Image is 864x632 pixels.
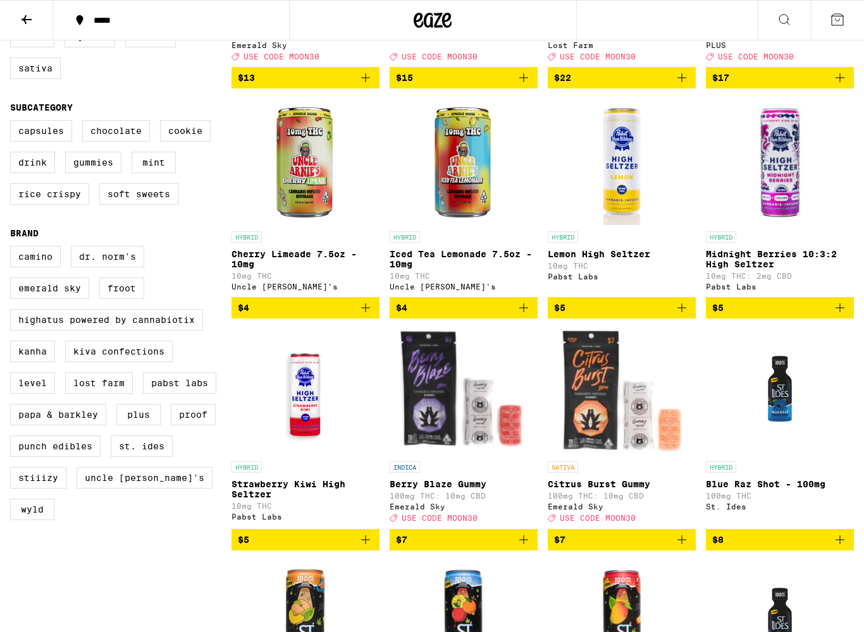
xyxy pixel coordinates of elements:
[132,152,176,173] label: Mint
[160,120,211,142] label: Cookie
[231,283,380,291] div: Uncle [PERSON_NAME]'s
[390,272,538,280] p: 10mg THC
[231,67,380,88] button: Add to bag
[560,52,636,61] span: USE CODE MOON30
[390,231,420,243] p: HYBRID
[390,283,538,291] div: Uncle [PERSON_NAME]'s
[390,249,538,269] p: Iced Tea Lemonade 7.5oz - 10mg
[71,246,144,267] label: Dr. Norm's
[10,341,55,362] label: Kanha
[10,277,89,299] label: Emerald Sky
[65,152,121,173] label: Gummies
[396,535,407,545] span: $7
[116,404,161,425] label: PLUS
[400,99,527,225] img: Uncle Arnie's - Iced Tea Lemonade 7.5oz - 10mg
[548,99,696,297] a: Open page for Lemon High Seltzer from Pabst Labs
[706,272,854,280] p: 10mg THC: 2mg CBD
[717,329,843,455] img: St. Ides - Blue Raz Shot - 100mg
[82,120,150,142] label: Chocolate
[548,329,696,528] a: Open page for Citrus Burst Gummy from Emerald Sky
[390,529,538,550] button: Add to bag
[554,73,571,83] span: $22
[10,372,55,394] label: LEVEL
[717,99,844,225] img: Pabst Labs - Midnight Berries 10:3:2 High Seltzer
[548,67,696,88] button: Add to bag
[554,303,565,313] span: $5
[10,228,39,238] legend: Brand
[706,249,854,269] p: Midnight Berries 10:3:2 High Seltzer
[143,372,216,394] label: Pabst Labs
[231,249,380,269] p: Cherry Limeade 7.5oz - 10mg
[10,120,72,142] label: Capsules
[390,479,538,489] p: Berry Blaze Gummy
[712,303,724,313] span: $5
[706,529,854,550] button: Add to bag
[706,99,854,297] a: Open page for Midnight Berries 10:3:2 High Seltzer from Pabst Labs
[99,183,178,205] label: Soft Sweets
[706,297,854,319] button: Add to bag
[231,329,380,528] a: Open page for Strawberry Kiwi High Seltzer from Pabst Labs
[10,404,106,425] label: Papa & Barkley
[99,277,144,299] label: Froot
[718,52,794,61] span: USE CODE MOON30
[390,67,538,88] button: Add to bag
[706,461,736,473] p: HYBRID
[706,502,854,511] div: St. Ides
[10,102,73,112] legend: Subcategory
[390,461,420,473] p: INDICA
[77,467,213,489] label: Uncle [PERSON_NAME]'s
[706,329,854,528] a: Open page for Blue Raz Shot - 100mg from St. Ides
[706,283,854,291] div: Pabst Labs
[10,183,89,205] label: Rice Crispy
[556,329,688,455] img: Emerald Sky - Citrus Burst Gummy
[706,67,854,88] button: Add to bag
[10,246,61,267] label: Camino
[559,99,685,225] img: Pabst Labs - Lemon High Seltzer
[238,535,249,545] span: $5
[65,372,133,394] label: Lost Farm
[548,529,696,550] button: Add to bag
[10,467,66,489] label: STIIIZY
[712,535,724,545] span: $8
[231,479,380,499] p: Strawberry Kiwi High Seltzer
[402,52,478,61] span: USE CODE MOON30
[548,231,578,243] p: HYBRID
[548,272,696,281] div: Pabst Labs
[242,329,369,455] img: Pabst Labs - Strawberry Kiwi High Seltzer
[231,272,380,280] p: 10mg THC
[390,492,538,500] p: 100mg THC: 10mg CBD
[238,303,249,313] span: $4
[231,513,380,521] div: Pabst Labs
[171,404,216,425] label: Proof
[231,41,380,49] div: Emerald Sky
[396,303,407,313] span: $4
[390,329,538,528] a: Open page for Berry Blaze Gummy from Emerald Sky
[231,297,380,319] button: Add to bag
[390,297,538,319] button: Add to bag
[231,529,380,550] button: Add to bag
[548,41,696,49] div: Lost Farm
[111,435,173,457] label: St. Ides
[548,502,696,511] div: Emerald Sky
[706,479,854,489] p: Blue Raz Shot - 100mg
[231,99,380,297] a: Open page for Cherry Limeade 7.5oz - 10mg from Uncle Arnie's
[397,329,531,455] img: Emerald Sky - Berry Blaze Gummy
[10,58,61,79] label: Sativa
[238,73,255,83] span: $13
[396,73,413,83] span: $15
[231,461,262,473] p: HYBRID
[65,341,173,362] label: Kiva Confections
[10,309,203,331] label: Highatus Powered by Cannabiotix
[548,297,696,319] button: Add to bag
[548,492,696,500] p: 100mg THC: 10mg CBD
[548,479,696,489] p: Citrus Burst Gummy
[10,499,54,520] label: WYLD
[706,41,854,49] div: PLUS
[390,502,538,511] div: Emerald Sky
[390,99,538,297] a: Open page for Iced Tea Lemonade 7.5oz - 10mg from Uncle Arnie's
[554,535,565,545] span: $7
[548,249,696,259] p: Lemon High Seltzer
[10,152,55,173] label: Drink
[402,514,478,523] span: USE CODE MOON30
[706,492,854,500] p: 100mg THC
